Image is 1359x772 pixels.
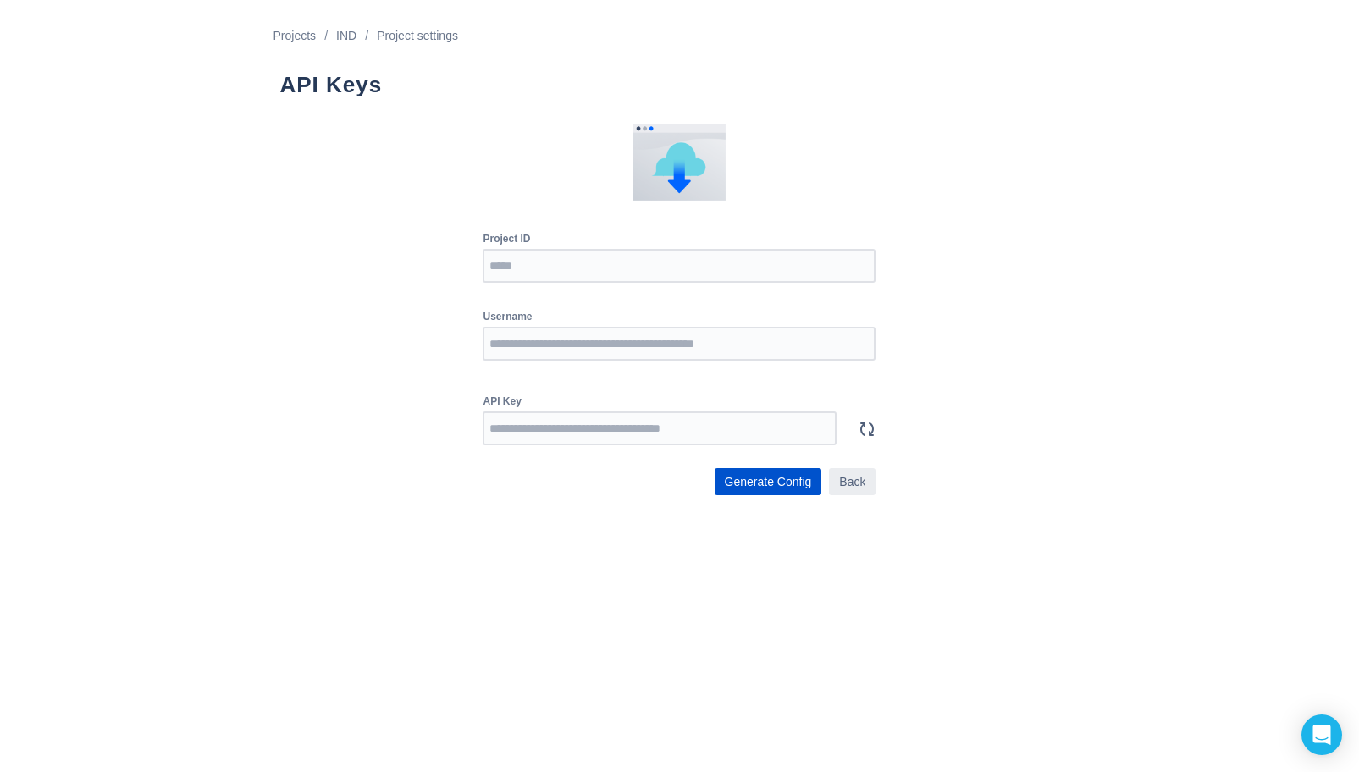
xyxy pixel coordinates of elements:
[715,468,822,495] button: Generate Config
[356,25,377,46] div: /
[377,25,458,46] a: Project settings
[483,310,532,323] label: Username
[483,394,521,408] label: API Key
[316,25,336,46] div: /
[633,124,726,201] img: 2y333a7zPOGPUgP98Dt6g889MBDDz38N21tVM8cWutFAAAAAElFTkSuQmCC
[336,25,356,46] a: IND
[483,232,530,245] label: Project ID
[1301,714,1342,755] div: Open Intercom Messenger
[725,468,812,495] span: Generate Config
[829,468,876,495] button: Back
[273,25,317,46] a: Projects
[857,419,877,439] span: more
[280,71,1080,99] h1: API Keys
[839,468,865,495] span: Back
